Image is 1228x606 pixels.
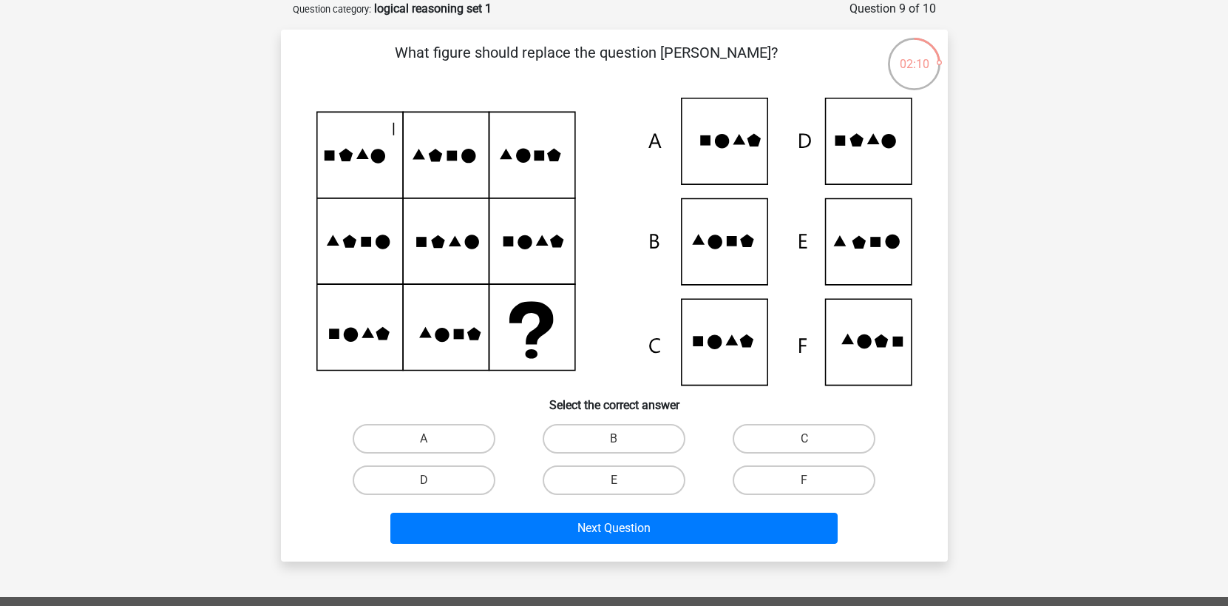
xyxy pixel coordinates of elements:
button: Next Question [390,513,838,544]
label: B [543,424,685,454]
small: Question category: [293,4,371,15]
label: E [543,465,685,495]
strong: logical reasoning set 1 [374,1,492,16]
h6: Select the correct answer [305,386,924,412]
p: What figure should replace the question [PERSON_NAME]? [305,41,869,86]
div: 02:10 [886,36,942,73]
label: F [733,465,875,495]
label: A [353,424,495,454]
label: C [733,424,875,454]
label: D [353,465,495,495]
